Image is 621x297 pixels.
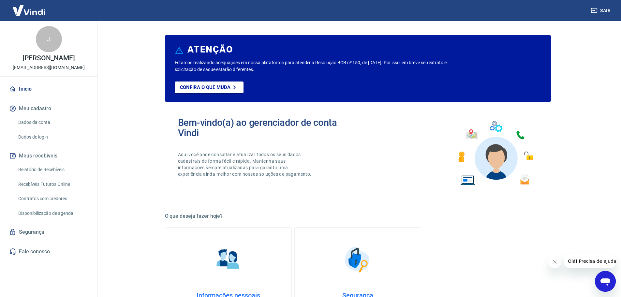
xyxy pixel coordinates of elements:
[16,163,90,176] a: Relatório de Recebíveis
[187,46,233,53] h6: ATENÇÃO
[13,64,85,71] p: [EMAIL_ADDRESS][DOMAIN_NAME]
[8,245,90,259] a: Fale conosco
[180,84,230,90] p: Confira o que muda
[16,207,90,220] a: Disponibilização de agenda
[452,117,538,189] img: Imagem de um avatar masculino com diversos icones exemplificando as funcionalidades do gerenciado...
[8,101,90,116] button: Meu cadastro
[178,151,313,177] p: Aqui você pode consultar e atualizar todos os seus dados cadastrais de forma fácil e rápida. Mant...
[590,5,613,17] button: Sair
[8,225,90,239] a: Segurança
[36,26,62,52] div: J
[175,59,468,73] p: Estamos realizando adequações em nossa plataforma para atender a Resolução BCB nº 150, de [DATE]....
[564,254,616,268] iframe: Mensagem da empresa
[8,0,50,20] img: Vindi
[341,243,374,276] img: Segurança
[8,82,90,96] a: Início
[16,178,90,191] a: Recebíveis Futuros Online
[165,213,551,219] h5: O que deseja fazer hoje?
[22,55,75,62] p: [PERSON_NAME]
[548,255,561,268] iframe: Fechar mensagem
[16,116,90,129] a: Dados da conta
[178,117,358,138] h2: Bem-vindo(a) ao gerenciador de conta Vindi
[16,192,90,205] a: Contratos com credores
[16,130,90,144] a: Dados de login
[595,271,616,292] iframe: Botão para abrir a janela de mensagens
[4,5,55,10] span: Olá! Precisa de ajuda?
[8,149,90,163] button: Meus recebíveis
[212,243,244,276] img: Informações pessoais
[175,82,244,93] a: Confira o que muda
